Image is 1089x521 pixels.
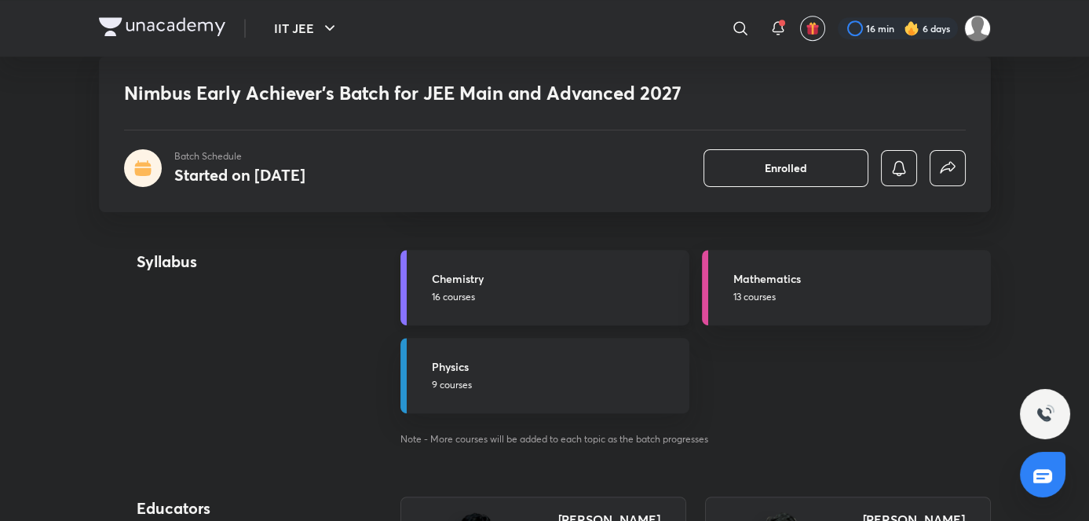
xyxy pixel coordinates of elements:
span: Enrolled [765,160,807,176]
h4: Syllabus [137,250,349,273]
p: 13 courses [733,290,981,304]
p: 9 courses [432,378,680,392]
p: 16 courses [432,290,680,304]
a: Mathematics13 courses [702,250,991,325]
h4: Started on [DATE] [174,164,305,185]
h1: Nimbus Early Achiever’s Batch for JEE Main and Advanced 2027 [124,82,739,105]
h5: Physics [432,358,680,375]
p: Batch Schedule [174,149,305,163]
h5: Mathematics [733,270,981,287]
a: Company Logo [99,17,225,40]
button: Enrolled [703,149,868,187]
h5: Chemistry [432,270,680,287]
p: Note - More courses will be added to each topic as the batch progresses [400,432,991,446]
img: avatar [806,21,820,35]
img: Company Logo [99,17,225,36]
img: ttu [1036,405,1054,424]
button: IIT JEE [265,13,349,44]
a: Chemistry16 courses [400,250,689,325]
h4: Educators [137,497,350,520]
a: Physics9 courses [400,338,689,413]
img: SUBHRANGSU DAS [964,15,991,42]
button: avatar [800,16,825,41]
img: streak [904,20,919,36]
